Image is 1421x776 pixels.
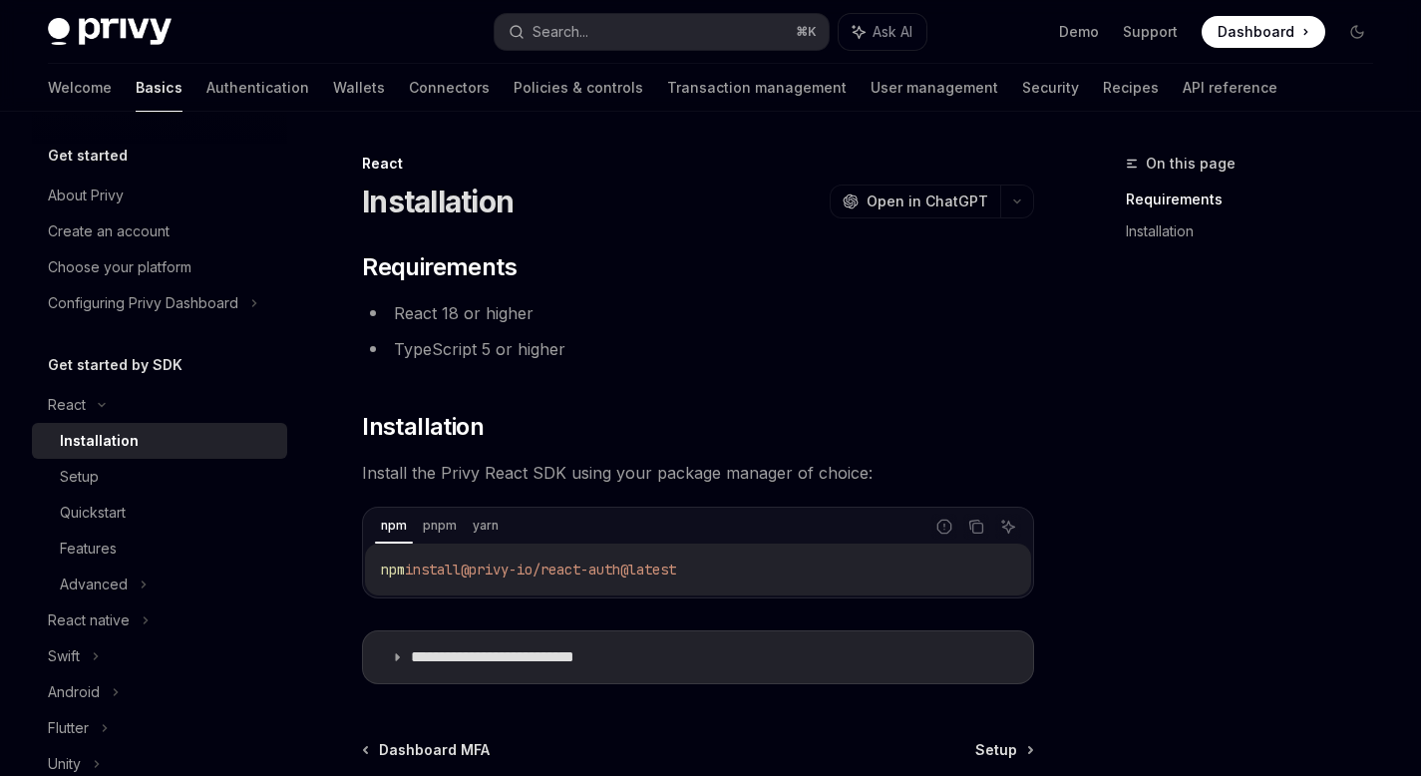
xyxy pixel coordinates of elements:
[975,740,1017,760] span: Setup
[60,537,117,561] div: Features
[362,411,484,443] span: Installation
[533,20,588,44] div: Search...
[32,459,287,495] a: Setup
[48,144,128,168] h5: Get started
[1059,22,1099,42] a: Demo
[417,514,463,538] div: pnpm
[871,64,998,112] a: User management
[381,561,405,579] span: npm
[975,740,1032,760] a: Setup
[867,192,988,211] span: Open in ChatGPT
[1103,64,1159,112] a: Recipes
[60,429,139,453] div: Installation
[32,249,287,285] a: Choose your platform
[405,561,461,579] span: install
[32,531,287,567] a: Features
[1126,184,1389,215] a: Requirements
[48,752,81,776] div: Unity
[48,353,182,377] h5: Get started by SDK
[60,573,128,596] div: Advanced
[495,14,828,50] button: Search...⌘K
[963,514,989,540] button: Copy the contents from the code block
[206,64,309,112] a: Authentication
[931,514,957,540] button: Report incorrect code
[48,716,89,740] div: Flutter
[873,22,912,42] span: Ask AI
[362,184,514,219] h1: Installation
[796,24,817,40] span: ⌘ K
[995,514,1021,540] button: Ask AI
[48,393,86,417] div: React
[379,740,490,760] span: Dashboard MFA
[136,64,182,112] a: Basics
[362,251,517,283] span: Requirements
[32,213,287,249] a: Create an account
[1126,215,1389,247] a: Installation
[362,154,1034,174] div: React
[48,64,112,112] a: Welcome
[48,291,238,315] div: Configuring Privy Dashboard
[32,178,287,213] a: About Privy
[48,608,130,632] div: React native
[60,501,126,525] div: Quickstart
[375,514,413,538] div: npm
[1123,22,1178,42] a: Support
[830,185,1000,218] button: Open in ChatGPT
[839,14,926,50] button: Ask AI
[364,740,490,760] a: Dashboard MFA
[48,18,172,46] img: dark logo
[48,644,80,668] div: Swift
[362,459,1034,487] span: Install the Privy React SDK using your package manager of choice:
[333,64,385,112] a: Wallets
[48,255,191,279] div: Choose your platform
[1183,64,1277,112] a: API reference
[1146,152,1236,176] span: On this page
[514,64,643,112] a: Policies & controls
[48,680,100,704] div: Android
[362,299,1034,327] li: React 18 or higher
[1341,16,1373,48] button: Toggle dark mode
[667,64,847,112] a: Transaction management
[48,184,124,207] div: About Privy
[1022,64,1079,112] a: Security
[32,423,287,459] a: Installation
[48,219,170,243] div: Create an account
[60,465,99,489] div: Setup
[409,64,490,112] a: Connectors
[467,514,505,538] div: yarn
[461,561,676,579] span: @privy-io/react-auth@latest
[1218,22,1294,42] span: Dashboard
[362,335,1034,363] li: TypeScript 5 or higher
[1202,16,1325,48] a: Dashboard
[32,495,287,531] a: Quickstart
